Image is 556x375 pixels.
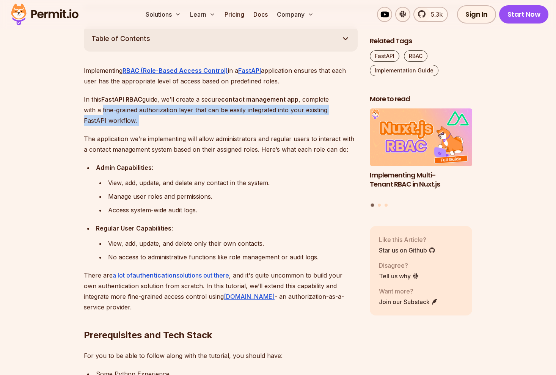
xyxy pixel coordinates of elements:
[108,238,358,249] div: View, add, update, and delete only their own contacts.
[457,5,496,24] a: Sign In
[123,67,228,74] a: RBAC (Role-Based Access Control)
[274,7,317,22] button: Company
[370,50,399,62] a: FastAPI
[379,260,419,270] p: Disagree?
[250,7,271,22] a: Docs
[8,2,82,27] img: Permit logo
[379,286,438,295] p: Want more?
[238,67,261,74] a: FastAPI
[96,164,152,171] strong: Admin Capabilities
[108,177,358,188] div: View, add, update, and delete any contact in the system.
[84,65,358,86] p: Implementing in a application ensures that each user has the appropriate level of access based on...
[499,5,549,24] a: Start Now
[370,108,472,166] img: Implementing Multi-Tenant RBAC in Nuxt.js
[413,7,448,22] a: 5.3k
[370,65,438,76] a: Implementation Guide
[84,299,358,341] h2: Prerequisites and Tech Stack
[385,203,388,206] button: Go to slide 3
[379,297,438,306] a: Join our Substack
[370,108,472,199] li: 1 of 3
[379,245,435,254] a: Star us on Github
[379,271,419,280] a: Tell us why
[426,10,443,19] span: 5.3k
[96,223,358,234] div: :
[101,96,142,103] strong: FastAPI RBAC
[224,293,275,300] a: [DOMAIN_NAME]
[108,252,358,262] div: No access to administrative functions like role management or audit logs.
[221,7,247,22] a: Pricing
[370,170,472,189] h3: Implementing Multi-Tenant RBAC in Nuxt.js
[84,133,358,155] p: The application we’re implementing will allow administrators and regular users to interact with a...
[370,108,472,208] div: Posts
[108,205,358,215] div: Access system-wide audit logs.
[84,270,358,312] p: There are , and it's quite uncommon to build your own authentication solution from scratch. In th...
[221,96,298,103] strong: contact management app
[96,162,358,173] div: :
[84,350,358,361] p: For you to be able to follow along with the tutorial, you should have:
[132,271,176,279] strong: authentication
[370,94,472,104] h2: More to read
[96,224,171,232] strong: Regular User Capabilities
[108,191,358,202] div: Manage user roles and permissions.
[187,7,218,22] button: Learn
[84,94,358,126] p: In this guide, we’ll create a secure , complete with a fine-grained authorization layer that can ...
[404,50,427,62] a: RBAC
[378,203,381,206] button: Go to slide 2
[371,203,374,207] button: Go to slide 1
[370,108,472,199] a: Implementing Multi-Tenant RBAC in Nuxt.jsImplementing Multi-Tenant RBAC in Nuxt.js
[113,271,229,279] a: a lot ofauthenticationsolutions out there
[370,36,472,46] h2: Related Tags
[84,26,358,52] button: Table of Contents
[379,235,435,244] p: Like this Article?
[143,7,184,22] button: Solutions
[91,33,150,44] span: Table of Contents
